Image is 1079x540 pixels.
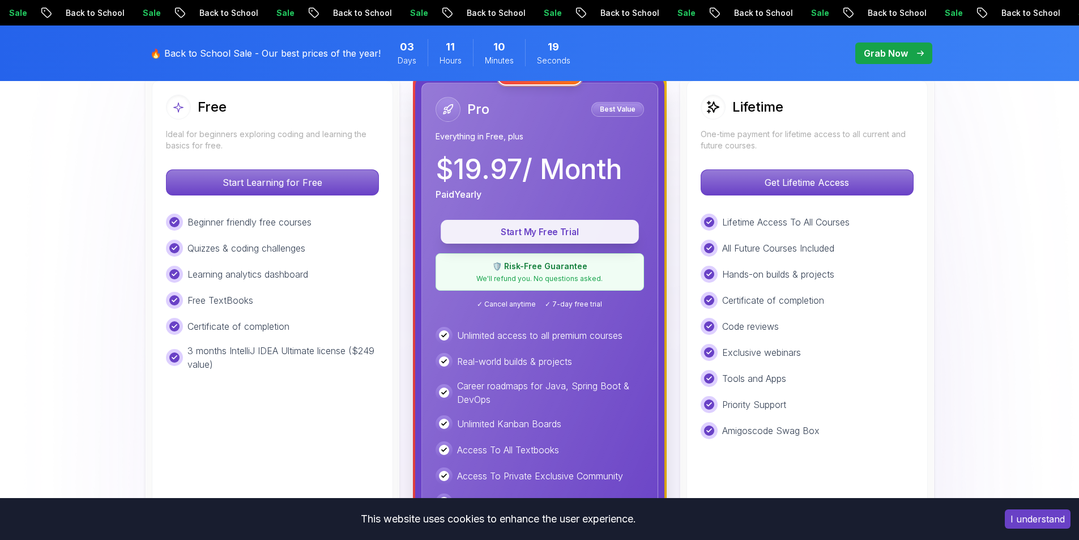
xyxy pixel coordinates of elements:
[436,156,622,183] p: $ 19.97 / Month
[701,129,914,151] p: One-time payment for lifetime access to all current and future courses.
[287,7,323,19] p: Sale
[187,215,312,229] p: Beginner friendly free courses
[485,55,514,66] span: Minutes
[722,346,801,359] p: Exclusive webinars
[821,7,858,19] p: Sale
[457,469,623,483] p: Access To Private Exclusive Community
[955,7,991,19] p: Sale
[493,39,505,55] span: 10 Minutes
[537,55,570,66] span: Seconds
[187,320,289,333] p: Certificate of completion
[722,294,824,307] p: Certificate of completion
[722,424,820,437] p: Amigoscode Swag Box
[443,274,637,283] p: We'll refund you. No questions asked.
[554,7,590,19] p: Sale
[441,220,639,244] button: Start My Free Trial
[593,104,642,115] p: Best Value
[19,7,56,19] p: Sale
[166,169,379,195] button: Start Learning for Free
[150,46,381,60] p: 🔥 Back to School Sale - Our best prices of the year!
[722,398,786,411] p: Priority Support
[436,131,644,142] p: Everything in Free, plus
[722,372,786,385] p: Tools and Apps
[187,294,253,307] p: Free TextBooks
[446,39,455,55] span: 11 Hours
[443,261,637,272] p: 🛡️ Risk-Free Guarantee
[722,241,834,255] p: All Future Courses Included
[457,443,559,457] p: Access To All Textbooks
[76,7,153,19] p: Back to School
[878,7,955,19] p: Back to School
[1005,509,1071,529] button: Accept cookies
[454,226,626,239] p: Start My Free Trial
[548,39,559,55] span: 19 Seconds
[688,7,724,19] p: Sale
[611,7,688,19] p: Back to School
[210,7,287,19] p: Back to School
[457,355,572,368] p: Real-world builds & projects
[457,379,644,406] p: Career roadmaps for Java, Spring Boot & DevOps
[722,320,779,333] p: Code reviews
[187,344,379,371] p: 3 months IntelliJ IDEA Ultimate license ($249 value)
[398,55,416,66] span: Days
[187,267,308,281] p: Learning analytics dashboard
[343,7,420,19] p: Back to School
[420,7,457,19] p: Sale
[545,300,602,309] span: ✓ 7-day free trial
[457,495,638,509] p: Priority Selection For Amigoscode Academy
[732,98,783,116] h2: Lifetime
[166,129,379,151] p: Ideal for beginners exploring coding and learning the basics for free.
[701,177,914,188] a: Get Lifetime Access
[198,98,227,116] h2: Free
[864,46,908,60] p: Grab Now
[167,170,378,195] p: Start Learning for Free
[436,188,481,201] p: Paid Yearly
[457,329,622,342] p: Unlimited access to all premium courses
[722,267,834,281] p: Hands-on builds & projects
[187,241,305,255] p: Quizzes & coding challenges
[153,7,189,19] p: Sale
[477,7,554,19] p: Back to School
[477,300,536,309] span: ✓ Cancel anytime
[436,226,644,237] a: Start My Free Trial
[8,507,988,532] div: This website uses cookies to enhance the user experience.
[400,39,414,55] span: 3 Days
[722,215,850,229] p: Lifetime Access To All Courses
[701,169,914,195] button: Get Lifetime Access
[701,170,913,195] p: Get Lifetime Access
[166,177,379,188] a: Start Learning for Free
[440,55,462,66] span: Hours
[467,100,489,118] h2: Pro
[457,417,561,431] p: Unlimited Kanban Boards
[744,7,821,19] p: Back to School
